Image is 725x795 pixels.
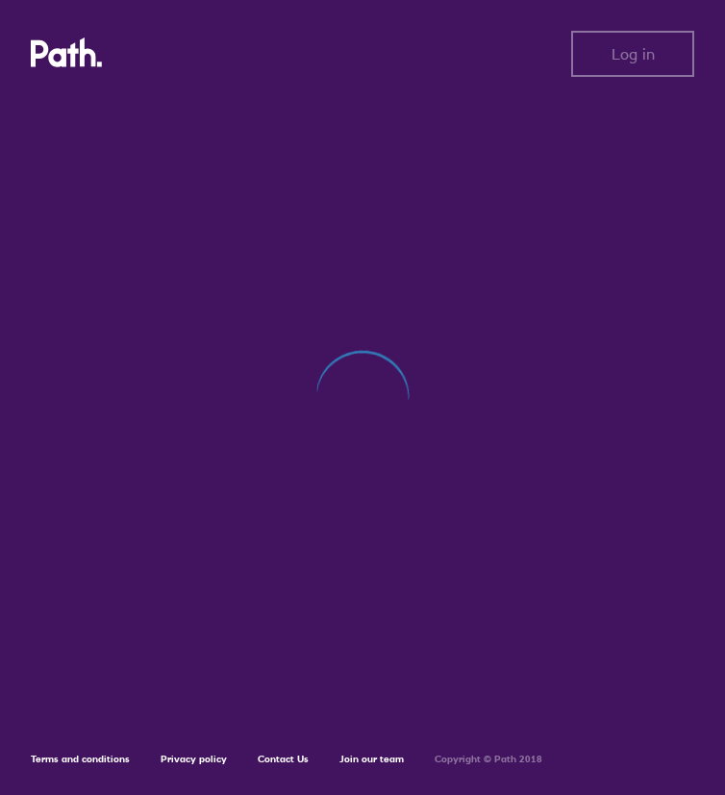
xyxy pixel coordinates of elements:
span: Log in [612,45,655,62]
button: Log in [571,31,694,77]
a: Contact Us [258,753,309,765]
a: Terms and conditions [31,753,130,765]
a: Privacy policy [161,753,227,765]
h6: Copyright © Path 2018 [435,754,542,765]
a: Join our team [339,753,404,765]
